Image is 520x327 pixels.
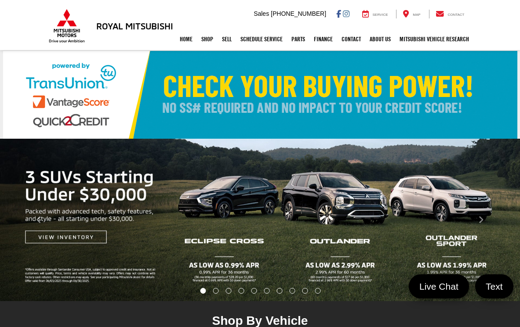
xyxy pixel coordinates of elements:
[315,288,320,294] li: Go to slide number 10.
[239,288,244,294] li: Go to slide number 4.
[218,28,236,50] a: Sell
[276,288,282,294] li: Go to slide number 7.
[264,288,269,294] li: Go to slide number 6.
[429,10,471,18] a: Contact
[442,156,520,284] button: Click to view next picture.
[413,13,420,17] span: Map
[236,28,287,50] a: Schedule Service: Opens in a new tab
[373,13,388,17] span: Service
[409,274,469,298] a: Live Chat
[289,288,295,294] li: Go to slide number 8.
[365,28,395,50] a: About Us
[197,28,218,50] a: Shop
[415,280,463,292] span: Live Chat
[356,10,395,18] a: Service
[3,51,517,139] img: Check Your Buying Power
[226,288,232,294] li: Go to slide number 3.
[302,288,308,294] li: Go to slide number 9.
[200,288,206,294] li: Go to slide number 1.
[47,9,87,43] img: Mitsubishi
[447,13,464,17] span: Contact
[251,288,257,294] li: Go to slide number 5.
[96,21,173,31] h3: Royal Mitsubishi
[396,10,427,18] a: Map
[309,28,337,50] a: Finance
[475,274,513,298] a: Text
[395,28,473,50] a: Mitsubishi Vehicle Research
[175,28,197,50] a: Home
[481,280,507,292] span: Text
[336,10,341,17] a: Facebook: Click to visit our Facebook page
[337,28,365,50] a: Contact
[343,10,349,17] a: Instagram: Click to visit our Instagram page
[254,10,269,17] span: Sales
[213,288,219,294] li: Go to slide number 2.
[271,10,326,17] span: [PHONE_NUMBER]
[287,28,309,50] a: Parts: Opens in a new tab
